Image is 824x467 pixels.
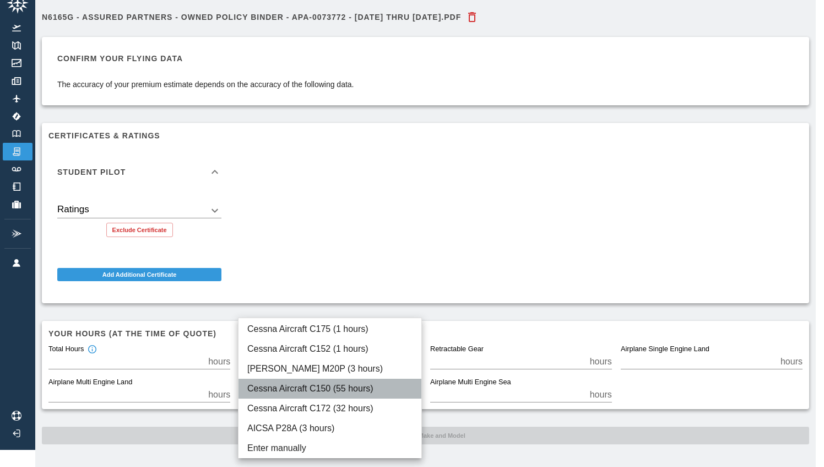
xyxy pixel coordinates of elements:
[238,339,421,359] li: Cessna Aircraft C152 (1 hours)
[238,319,421,339] li: Cessna Aircraft C175 (1 hours)
[238,399,421,418] li: Cessna Aircraft C172 (32 hours)
[238,418,421,438] li: AICSA P28A (3 hours)
[238,438,421,458] li: Enter manually
[238,379,421,399] li: Cessna Aircraft C150 (55 hours)
[238,359,421,379] li: [PERSON_NAME] M20P (3 hours)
